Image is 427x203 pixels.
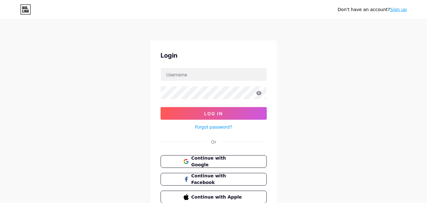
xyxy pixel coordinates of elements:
[161,155,267,168] button: Continue with Google
[191,155,243,168] span: Continue with Google
[161,68,266,81] input: Username
[211,138,216,145] div: Or
[191,173,243,186] span: Continue with Facebook
[161,173,267,186] button: Continue with Facebook
[195,124,232,130] a: Forgot password?
[204,111,223,116] span: Log In
[191,194,243,200] span: Continue with Apple
[161,107,267,120] button: Log In
[338,6,407,13] div: Don't have an account?
[390,7,407,12] a: Sign up
[161,51,267,60] div: Login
